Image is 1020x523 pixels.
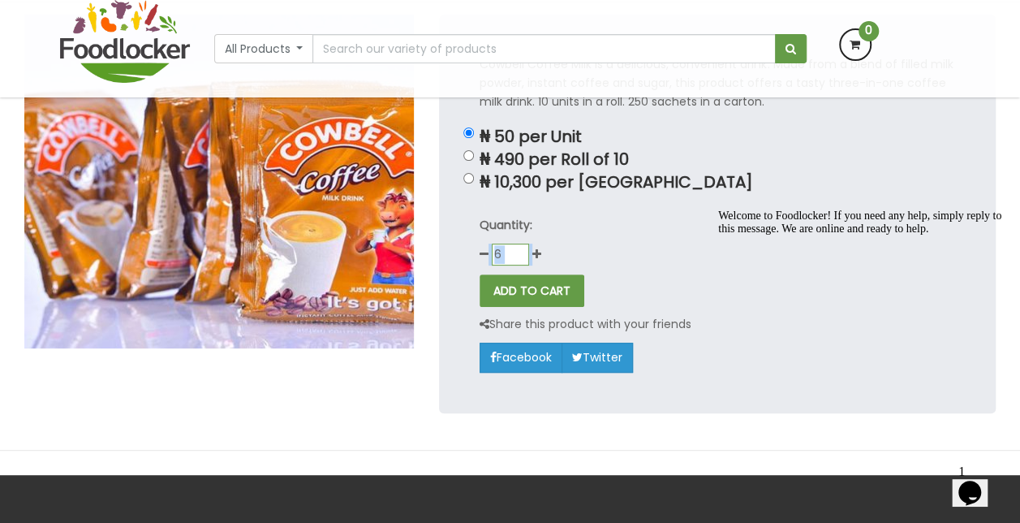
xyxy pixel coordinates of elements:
p: Share this product with your friends [480,315,691,334]
button: All Products [214,34,314,63]
button: ADD TO CART [480,274,584,307]
div: Welcome to Foodlocker! If you need any help, simply reply to this message. We are online and read... [6,6,299,32]
p: ₦ 490 per Roll of 10 [480,150,955,169]
input: Search our variety of products [312,34,775,63]
input: ₦ 10,300 per [GEOGRAPHIC_DATA] [463,173,474,184]
input: ₦ 50 per Unit [463,128,474,138]
p: ₦ 10,300 per [GEOGRAPHIC_DATA] [480,173,955,192]
iframe: chat widget [952,458,1004,507]
input: ₦ 490 per Roll of 10 [463,150,474,161]
img: Cowbell Coffee 20g [24,15,414,348]
a: Twitter [562,343,633,372]
p: ₦ 50 per Unit [480,128,955,146]
iframe: chat widget [712,203,1004,450]
span: Welcome to Foodlocker! If you need any help, simply reply to this message. We are online and read... [6,6,290,32]
a: Facebook [480,343,562,372]
span: 0 [859,21,879,41]
strong: Quantity: [480,217,532,233]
